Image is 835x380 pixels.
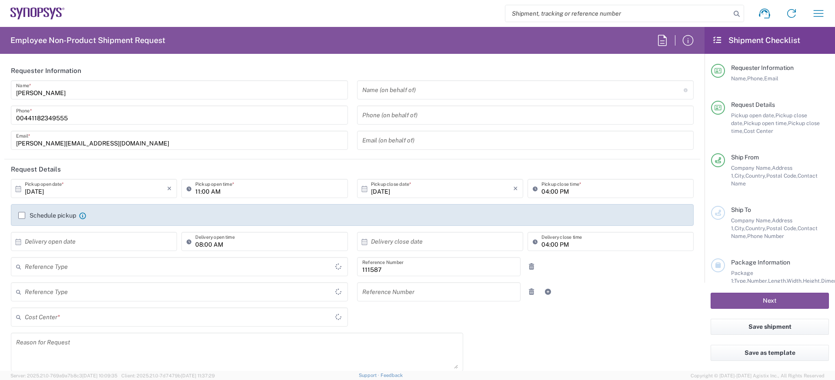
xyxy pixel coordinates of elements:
span: Server: 2025.21.0-769a9a7b8c3 [10,373,117,378]
button: Next [711,293,829,309]
a: Add Reference [542,286,554,298]
span: Ship To [731,206,751,213]
span: Client: 2025.21.0-7d7479b [121,373,215,378]
span: Company Name, [731,217,772,224]
i: × [167,182,172,195]
span: Pickup open time, [744,120,788,126]
span: Pickup open date, [731,112,775,119]
span: Ship From [731,154,759,161]
h2: Request Details [11,165,61,174]
a: Remove Reference [525,286,538,298]
span: Package Information [731,259,790,266]
span: Phone Number [747,233,784,239]
span: Country, [745,225,766,231]
span: Width, [787,278,803,284]
span: Phone, [747,75,764,82]
span: Number, [747,278,768,284]
span: Email [764,75,778,82]
span: Requester Information [731,64,794,71]
h2: Shipment Checklist [712,35,800,46]
a: Remove Reference [525,261,538,273]
i: × [513,182,518,195]
input: Shipment, tracking or reference number [505,5,731,22]
span: Type, [734,278,747,284]
span: Postal Code, [766,172,798,179]
a: Support [359,373,381,378]
span: Cost Center [744,128,773,134]
label: Schedule pickup [18,212,76,219]
span: Height, [803,278,821,284]
h2: Employee Non-Product Shipment Request [10,35,165,46]
span: [DATE] 10:09:35 [82,373,117,378]
button: Save shipment [711,319,829,335]
span: Request Details [731,101,775,108]
span: Postal Code, [766,225,798,231]
span: Country, [745,172,766,179]
span: [DATE] 11:37:29 [181,373,215,378]
span: Copyright © [DATE]-[DATE] Agistix Inc., All Rights Reserved [691,372,825,380]
a: Feedback [381,373,403,378]
span: Length, [768,278,787,284]
span: Package 1: [731,270,753,284]
h2: Requester Information [11,66,81,75]
span: City, [735,172,745,179]
button: Save as template [711,345,829,361]
span: Company Name, [731,165,772,171]
span: City, [735,225,745,231]
span: Name, [731,75,747,82]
